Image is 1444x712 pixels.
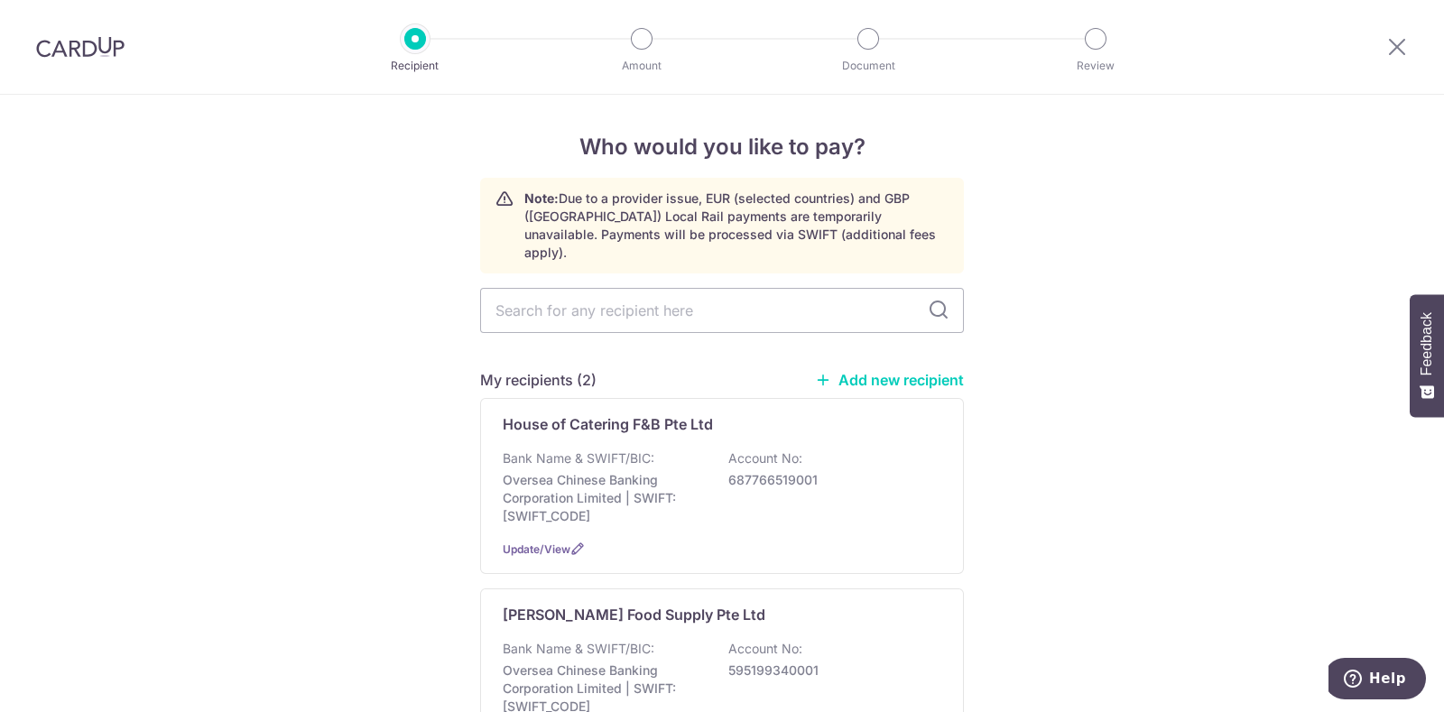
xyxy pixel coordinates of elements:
iframe: Opens a widget where you can find more information [1328,658,1426,703]
p: Amount [575,57,708,75]
p: House of Catering F&B Pte Ltd [503,413,713,435]
p: 595199340001 [728,661,930,680]
span: Feedback [1419,312,1435,375]
button: Feedback - Show survey [1410,294,1444,417]
p: Review [1029,57,1162,75]
input: Search for any recipient here [480,288,964,333]
p: Due to a provider issue, EUR (selected countries) and GBP ([GEOGRAPHIC_DATA]) Local Rail payments... [524,190,949,262]
p: Bank Name & SWIFT/BIC: [503,640,654,658]
p: 687766519001 [728,471,930,489]
strong: Note: [524,190,559,206]
a: Add new recipient [815,371,964,389]
p: Account No: [728,449,802,467]
a: Update/View [503,542,570,556]
p: Recipient [348,57,482,75]
p: Document [801,57,935,75]
p: [PERSON_NAME] Food Supply Pte Ltd [503,604,765,625]
h4: Who would you like to pay? [480,131,964,163]
p: Oversea Chinese Banking Corporation Limited | SWIFT: [SWIFT_CODE] [503,471,705,525]
img: CardUp [36,36,125,58]
p: Account No: [728,640,802,658]
h5: My recipients (2) [480,369,597,391]
p: Bank Name & SWIFT/BIC: [503,449,654,467]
